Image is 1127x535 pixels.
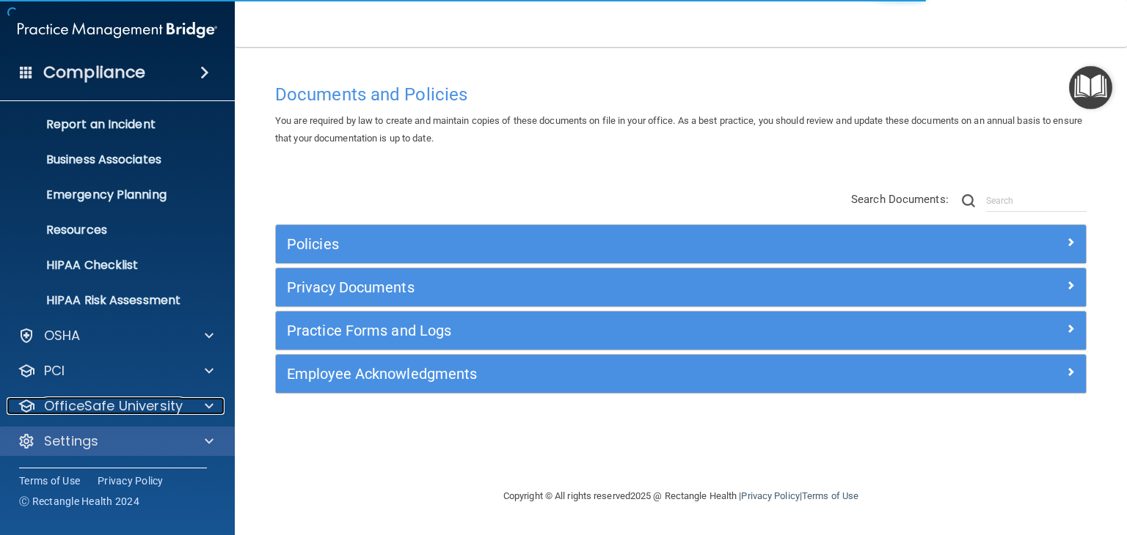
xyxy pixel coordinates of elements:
[741,490,799,501] a: Privacy Policy
[10,117,210,132] p: Report an Incident
[962,194,975,207] img: ic-search.3b580494.png
[287,322,872,339] h5: Practice Forms and Logs
[986,190,1087,212] input: Search
[413,473,949,520] div: Copyright © All rights reserved 2025 @ Rectangle Health | |
[1069,66,1112,109] button: Open Resource Center
[287,232,1075,256] a: Policies
[287,366,872,382] h5: Employee Acknowledgments
[18,327,214,344] a: OSHA
[44,362,65,380] p: PCI
[10,223,210,237] p: Resources
[44,432,98,450] p: Settings
[275,115,1082,144] span: You are required by law to create and maintain copies of these documents on file in your office. ...
[10,152,210,167] p: Business Associates
[19,473,80,488] a: Terms of Use
[18,362,214,380] a: PCI
[287,279,872,295] h5: Privacy Documents
[287,362,1075,385] a: Employee Acknowledgments
[851,193,949,206] span: Search Documents:
[44,327,81,344] p: OSHA
[287,276,1075,299] a: Privacy Documents
[10,293,210,308] p: HIPAA Risk Assessment
[43,62,145,83] h4: Compliance
[802,490,858,501] a: Terms of Use
[18,432,214,450] a: Settings
[44,397,183,415] p: OfficeSafe University
[18,397,214,415] a: OfficeSafe University
[275,85,1087,104] h4: Documents and Policies
[10,258,210,273] p: HIPAA Checklist
[287,236,872,252] h5: Policies
[10,188,210,202] p: Emergency Planning
[98,473,164,488] a: Privacy Policy
[19,494,139,509] span: Ⓒ Rectangle Health 2024
[18,15,217,45] img: PMB logo
[287,319,1075,342] a: Practice Forms and Logs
